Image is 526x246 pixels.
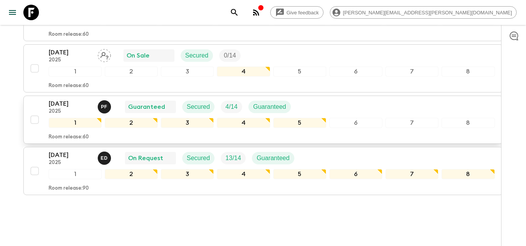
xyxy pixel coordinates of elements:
[49,134,89,140] p: Room release: 60
[385,169,438,179] div: 7
[49,99,91,108] p: [DATE]
[161,118,214,128] div: 3
[49,31,89,38] p: Room release: 60
[49,83,89,89] p: Room release: 60
[219,49,241,62] div: Trip Fill
[221,152,246,164] div: Trip Fill
[442,169,494,179] div: 8
[23,44,503,92] button: [DATE]2025Assign pack leaderOn SaleSecuredTrip Fill12345678Room release:60
[49,108,91,115] p: 2025
[23,96,503,144] button: [DATE]2025Pedro FloresGuaranteedSecuredTrip FillGuaranteed12345678Room release:60
[127,51,150,60] p: On Sale
[385,66,438,77] div: 7
[49,185,89,192] p: Room release: 90
[185,51,209,60] p: Secured
[181,49,213,62] div: Secured
[182,152,215,164] div: Secured
[128,154,163,163] p: On Request
[217,118,270,128] div: 4
[273,169,326,179] div: 5
[187,102,210,112] p: Secured
[161,66,214,77] div: 3
[161,169,214,179] div: 3
[98,103,113,109] span: Pedro Flores
[227,5,242,20] button: search adventures
[225,154,241,163] p: 13 / 14
[273,118,326,128] div: 5
[98,152,113,165] button: ED
[182,101,215,113] div: Secured
[101,155,108,161] p: E D
[442,118,494,128] div: 8
[282,10,323,16] span: Give feedback
[101,104,107,110] p: P F
[105,169,158,179] div: 2
[49,169,102,179] div: 1
[224,51,236,60] p: 0 / 14
[128,102,165,112] p: Guaranteed
[273,66,326,77] div: 5
[385,118,438,128] div: 7
[5,5,20,20] button: menu
[98,51,111,58] span: Assign pack leader
[329,66,382,77] div: 6
[49,118,102,128] div: 1
[257,154,290,163] p: Guaranteed
[442,66,494,77] div: 8
[225,102,237,112] p: 4 / 14
[270,6,324,19] a: Give feedback
[49,160,91,166] p: 2025
[217,169,270,179] div: 4
[98,154,113,160] span: Edwin Duarte Ríos
[221,101,242,113] div: Trip Fill
[49,150,91,160] p: [DATE]
[339,10,516,16] span: [PERSON_NAME][EMAIL_ADDRESS][PERSON_NAME][DOMAIN_NAME]
[187,154,210,163] p: Secured
[253,102,286,112] p: Guaranteed
[98,100,113,113] button: PF
[23,147,503,195] button: [DATE]2025Edwin Duarte RíosOn RequestSecuredTrip FillGuaranteed12345678Room release:90
[49,48,91,57] p: [DATE]
[49,66,102,77] div: 1
[329,169,382,179] div: 6
[329,118,382,128] div: 6
[330,6,517,19] div: [PERSON_NAME][EMAIL_ADDRESS][PERSON_NAME][DOMAIN_NAME]
[217,66,270,77] div: 4
[105,118,158,128] div: 2
[105,66,158,77] div: 2
[49,57,91,63] p: 2025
